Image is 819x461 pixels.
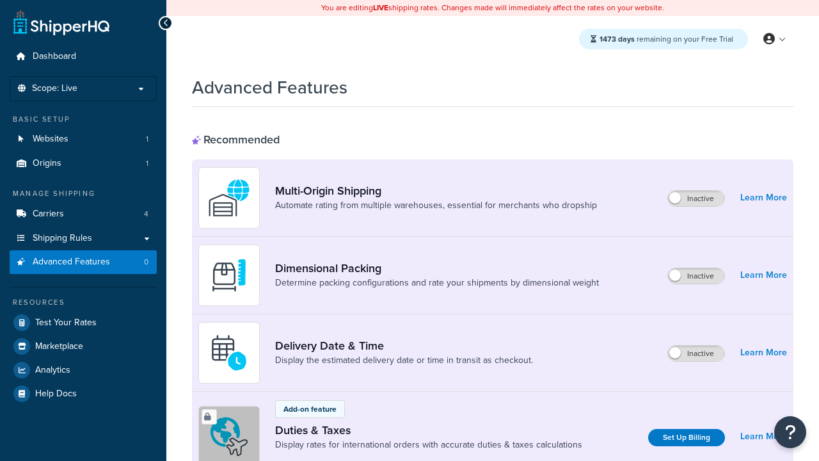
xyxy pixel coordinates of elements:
[740,266,787,284] a: Learn More
[35,389,77,400] span: Help Docs
[10,297,157,308] div: Resources
[10,250,157,274] a: Advanced Features0
[774,416,806,448] button: Open Resource Center
[668,191,724,206] label: Inactive
[10,227,157,250] a: Shipping Rules
[600,33,635,45] strong: 1473 days
[35,341,83,352] span: Marketplace
[207,175,251,220] img: WatD5o0RtDAAAAAElFTkSuQmCC
[10,127,157,151] a: Websites1
[32,83,77,94] span: Scope: Live
[668,268,724,284] label: Inactive
[144,209,148,220] span: 4
[275,339,533,353] a: Delivery Date & Time
[207,330,251,375] img: gfkeb5ejjkALwAAAABJRU5ErkJggg==
[668,346,724,361] label: Inactive
[192,133,280,147] div: Recommended
[10,382,157,405] a: Help Docs
[275,354,533,367] a: Display the estimated delivery date or time in transit as checkout.
[600,33,733,45] span: remaining on your Free Trial
[275,261,599,275] a: Dimensional Packing
[207,253,251,298] img: DTVBYsAAAAAASUVORK5CYII=
[33,134,68,145] span: Websites
[275,439,582,451] a: Display rates for international orders with accurate duties & taxes calculations
[10,152,157,175] li: Origins
[33,257,110,268] span: Advanced Features
[275,199,597,212] a: Automate rating from multiple warehouses, essential for merchants who dropship
[33,158,61,169] span: Origins
[33,51,76,62] span: Dashboard
[10,202,157,226] a: Carriers4
[275,423,582,437] a: Duties & Taxes
[33,233,92,244] span: Shipping Rules
[10,202,157,226] li: Carriers
[10,152,157,175] a: Origins1
[10,359,157,382] a: Analytics
[10,45,157,69] a: Dashboard
[33,209,64,220] span: Carriers
[192,75,347,100] h1: Advanced Features
[144,257,148,268] span: 0
[740,428,787,446] a: Learn More
[10,114,157,125] div: Basic Setup
[10,188,157,199] div: Manage Shipping
[10,250,157,274] li: Advanced Features
[10,127,157,151] li: Websites
[35,365,70,376] span: Analytics
[283,403,337,415] p: Add-on feature
[275,184,597,198] a: Multi-Origin Shipping
[146,158,148,169] span: 1
[275,277,599,289] a: Determine packing configurations and rate your shipments by dimensional weight
[146,134,148,145] span: 1
[10,311,157,334] a: Test Your Rates
[10,335,157,358] a: Marketplace
[35,318,97,328] span: Test Your Rates
[648,429,725,446] a: Set Up Billing
[373,2,388,13] b: LIVE
[740,344,787,362] a: Learn More
[740,189,787,207] a: Learn More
